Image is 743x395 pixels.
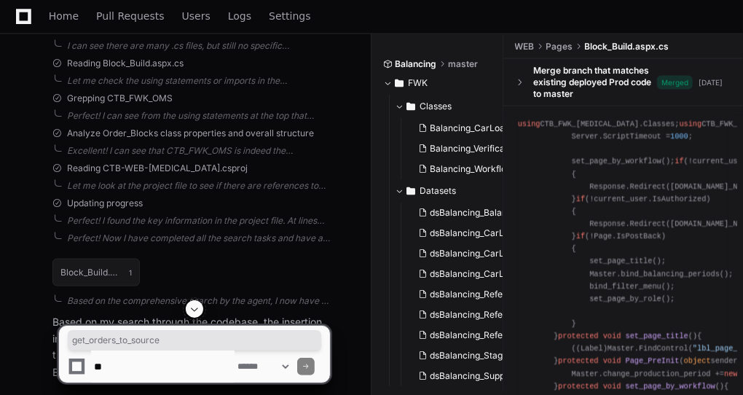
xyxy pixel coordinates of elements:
[430,227,668,239] span: dsBalancing_CarLoader_ExcludedConsignees.Designer.cs
[699,77,723,88] div: [DATE]
[67,145,330,157] div: Excellent! I can see that CTB_FWK_OMS is indeed the namespace that contains the Order_Item class,...
[67,215,330,227] div: Perfect! I found the key information in the project file. At lines 72-74, I can see: ```xml <Refe...
[448,58,478,70] span: master
[383,71,492,95] button: FWK
[675,157,683,165] span: if
[406,98,415,115] svg: Directory
[269,12,310,20] span: Settings
[395,58,436,70] span: Balancing
[412,223,507,243] button: dsBalancing_CarLoader_ExcludedConsignees.Designer.cs
[412,203,507,223] button: dsBalancing_Balancing_Verification_MillSpecificOverride.Designer.cs
[534,65,657,100] div: Merge branch that matches existing deployed Prod code to master
[679,120,701,128] span: using
[129,267,132,278] span: 1
[406,182,415,200] svg: Directory
[412,264,507,284] button: dsBalancing_CarLoader_Results.Designer.cs
[182,12,211,20] span: Users
[576,195,585,203] span: if
[67,40,330,52] div: I can see there are many .cs files, but still no specific Order_Blocks.cs file. This suggests tha...
[412,118,507,138] button: Balancing_CarLoader_Results.cs
[395,179,504,203] button: Datasets
[546,41,573,52] span: Pages
[420,101,452,112] span: Classes
[430,122,564,134] span: Balancing_CarLoader_Results.cs
[67,163,248,174] span: Reading CTB-WEB-[MEDICAL_DATA].csproj
[67,232,330,244] div: Perfect! Now I have completed all the search tasks and have a comprehensive understanding of the ...
[412,243,507,264] button: dsBalancing_CarLoader_Params.Designer.cs
[430,268,612,280] span: dsBalancing_CarLoader_Results.Designer.cs
[585,41,669,52] span: Block_Build.aspx.cs
[67,197,143,209] span: Updating progress
[430,143,620,155] span: Balancing_Verification_MillSpecificOverride.cs
[49,12,79,20] span: Home
[576,232,585,240] span: if
[430,289,651,300] span: dsBalancing_Reference_Grade_Substitute.Designer.cs
[67,75,330,87] div: Let me check the using statements or imports in the Block_Build.aspx.cs file to see what namespac...
[395,95,504,118] button: Classes
[657,76,693,90] span: Merged
[52,259,140,286] button: Block_Build.aspx.cs1
[67,180,330,192] div: Let me look at the project file to see if there are references to these external assemblies that ...
[67,110,330,122] div: Perfect! I can see from the using statements at the top that there are references to: 1. `using C...
[518,120,540,128] span: using
[412,138,507,159] button: Balancing_Verification_MillSpecificOverride.cs
[430,163,587,175] span: Balancing_Workflow_RoleComplete.cs
[96,12,164,20] span: Pull Requests
[72,335,317,346] span: get_orders_to_source
[67,58,184,69] span: Reading Block_Build.aspx.cs
[228,12,251,20] span: Logs
[67,295,330,307] div: Based on the comprehensive search by the agent, I now have a clear understanding of where the `or...
[67,93,173,104] span: Grepping CTB_FWK_OMS
[515,41,535,52] span: WEB
[412,159,507,179] button: Balancing_Workflow_RoleComplete.cs
[395,74,404,92] svg: Directory
[430,207,712,219] span: dsBalancing_Balancing_Verification_MillSpecificOverride.Designer.cs
[420,185,456,197] span: Datasets
[412,284,507,305] button: dsBalancing_Reference_Grade_Substitute.Designer.cs
[60,268,122,277] h1: Block_Build.aspx.cs
[67,128,314,139] span: Analyze Order_Blocks class properties and overall structure
[430,248,614,259] span: dsBalancing_CarLoader_Params.Designer.cs
[408,77,428,89] span: FWK
[670,132,688,141] span: 1000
